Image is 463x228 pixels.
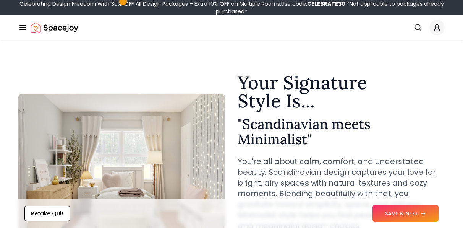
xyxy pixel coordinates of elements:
[24,206,70,221] button: Retake Quiz
[372,205,439,222] button: SAVE & NEXT
[31,20,78,35] img: Spacejoy Logo
[18,15,445,40] nav: Global
[238,73,445,110] h1: Your Signature Style Is...
[238,116,445,147] h2: " Scandinavian meets Minimalist "
[31,20,78,35] a: Spacejoy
